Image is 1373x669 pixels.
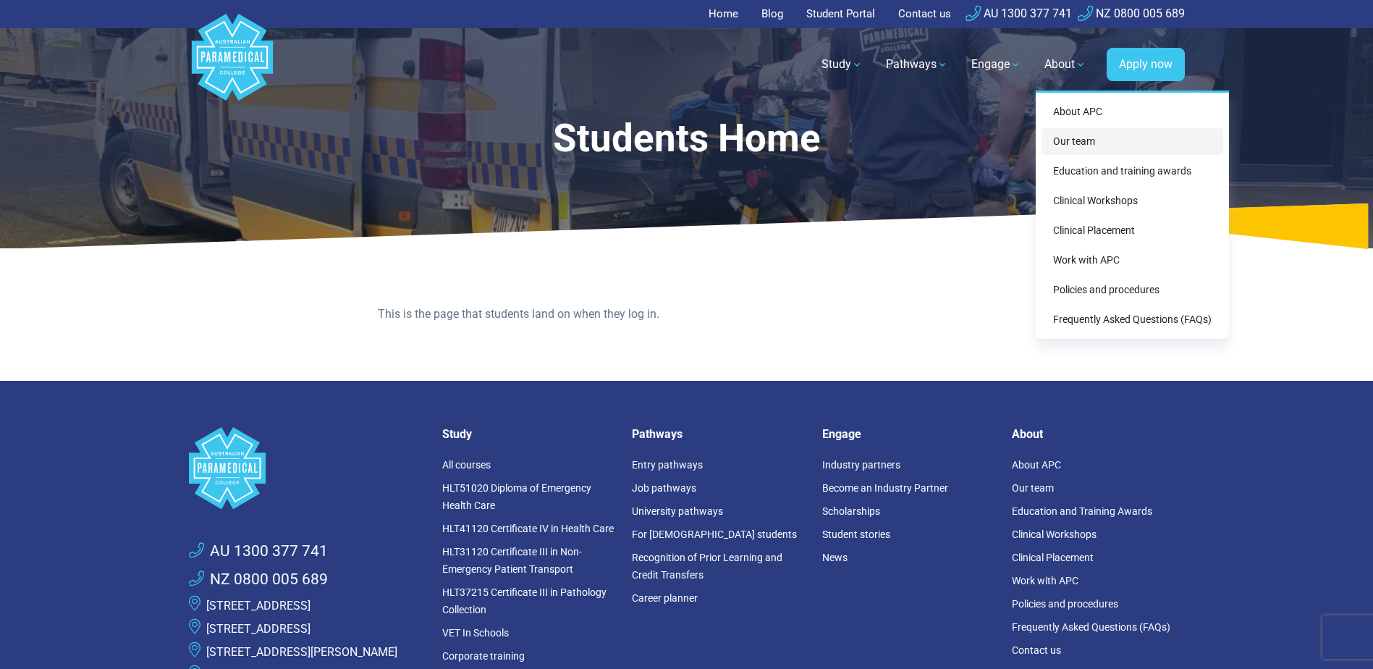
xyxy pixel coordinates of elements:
[1042,128,1223,155] a: Our team
[1012,529,1097,540] a: Clinical Workshops
[1042,217,1223,244] a: Clinical Placement
[1012,621,1170,633] a: Frequently Asked Questions (FAQs)
[822,459,900,471] a: Industry partners
[632,505,723,517] a: University pathways
[822,427,995,441] h5: Engage
[442,482,591,511] a: HLT51020 Diploma of Emergency Health Care
[1012,644,1061,656] a: Contact us
[206,599,310,613] a: [STREET_ADDRESS]
[1012,552,1094,563] a: Clinical Placement
[877,44,957,85] a: Pathways
[1042,188,1223,214] a: Clinical Workshops
[822,529,890,540] a: Student stories
[632,427,805,441] h5: Pathways
[1036,44,1095,85] a: About
[1012,598,1118,610] a: Policies and procedures
[189,568,328,592] a: NZ 0800 005 689
[189,427,425,509] a: Space
[1078,7,1185,20] a: NZ 0800 005 689
[1012,459,1061,471] a: About APC
[1012,505,1152,517] a: Education and Training Awards
[442,586,607,615] a: HLT37215 Certificate III in Pathology Collection
[442,627,509,639] a: VET In Schools
[1036,91,1229,339] div: About
[442,427,615,441] h5: Study
[1042,277,1223,303] a: Policies and procedures
[442,650,525,662] a: Corporate training
[632,482,696,494] a: Job pathways
[822,505,880,517] a: Scholarships
[632,592,698,604] a: Career planner
[1012,575,1078,586] a: Work with APC
[1012,482,1054,494] a: Our team
[966,7,1072,20] a: AU 1300 377 741
[206,645,397,659] a: [STREET_ADDRESS][PERSON_NAME]
[1042,98,1223,125] a: About APC
[206,622,310,636] a: [STREET_ADDRESS]
[822,482,948,494] a: Become an Industry Partner
[378,306,995,323] p: This is the page that students land on when they log in.
[189,28,276,101] a: Australian Paramedical College
[1107,48,1185,81] a: Apply now
[963,44,1030,85] a: Engage
[632,459,703,471] a: Entry pathways
[442,459,491,471] a: All courses
[632,529,797,540] a: For [DEMOGRAPHIC_DATA] students
[442,523,614,534] a: HLT41120 Certificate IV in Health Care
[1042,158,1223,185] a: Education and training awards
[813,44,871,85] a: Study
[632,552,782,581] a: Recognition of Prior Learning and Credit Transfers
[1012,427,1185,441] h5: About
[822,552,848,563] a: News
[1042,247,1223,274] a: Work with APC
[313,116,1060,161] h1: Students Home
[442,546,582,575] a: HLT31120 Certificate III in Non-Emergency Patient Transport
[1042,306,1223,333] a: Frequently Asked Questions (FAQs)
[189,540,328,563] a: AU 1300 377 741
